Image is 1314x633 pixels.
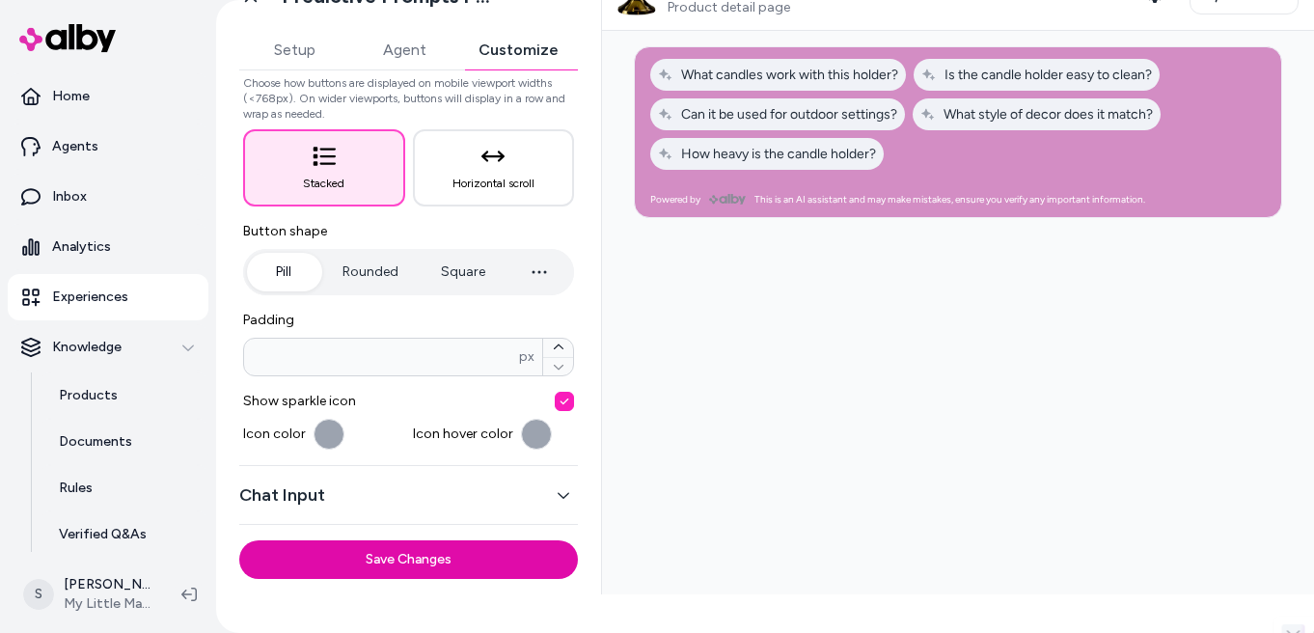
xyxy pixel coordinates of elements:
[52,87,90,106] p: Home
[303,176,344,191] span: Stacked
[323,253,418,291] button: Rounded
[243,425,306,444] span: Icon color
[59,525,147,544] p: Verified Q&As
[52,137,98,156] p: Agents
[52,288,128,307] p: Experiences
[59,386,118,405] p: Products
[8,324,208,371] button: Knowledge
[19,24,116,52] img: alby Logo
[452,176,534,191] span: Horizontal scroll
[52,187,87,206] p: Inbox
[40,372,208,419] a: Products
[243,392,574,411] span: Show sparkle icon
[422,253,505,291] button: Square
[349,31,459,69] button: Agent
[519,347,534,367] span: px
[12,564,166,625] button: S[PERSON_NAME]My Little Magic Shop
[64,575,151,594] p: [PERSON_NAME]
[243,129,405,206] button: Stacked
[239,31,349,69] button: Setup
[413,129,575,206] button: Horizontal scroll
[23,579,54,610] span: S
[40,465,208,511] a: Rules
[459,31,578,69] button: Customize
[52,237,111,257] p: Analytics
[8,224,208,270] a: Analytics
[247,253,319,291] button: Pill
[243,75,574,122] p: Choose how buttons are displayed on mobile viewport widths (<768px). On wider viewports, buttons ...
[40,511,208,558] a: Verified Q&As
[239,482,578,509] button: Chat Input
[413,425,513,444] span: Icon hover color
[64,594,151,614] span: My Little Magic Shop
[52,338,122,357] p: Knowledge
[8,73,208,120] a: Home
[8,124,208,170] a: Agents
[59,479,93,498] p: Rules
[59,432,132,452] p: Documents
[40,419,208,465] a: Documents
[243,311,574,330] label: Padding
[8,174,208,220] a: Inbox
[239,540,578,579] button: Save Changes
[243,222,574,241] span: Button shape
[8,274,208,320] a: Experiences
